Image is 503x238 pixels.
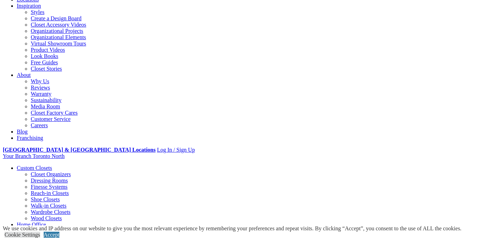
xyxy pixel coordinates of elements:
[31,47,65,53] a: Product Videos
[31,59,58,65] a: Free Guides
[31,22,86,28] a: Closet Accessory Videos
[3,153,65,159] a: Your Branch Toronto North
[17,165,52,171] a: Custom Closets
[3,147,155,153] a: [GEOGRAPHIC_DATA] & [GEOGRAPHIC_DATA] Locations
[31,171,71,177] a: Closet Organizers
[31,53,58,59] a: Look Books
[31,209,71,215] a: Wardrobe Closets
[31,97,61,103] a: Sustainability
[31,9,44,15] a: Styles
[31,178,68,183] a: Dressing Rooms
[31,190,69,196] a: Reach-in Closets
[31,41,86,46] a: Virtual Showroom Tours
[31,78,49,84] a: Why Us
[31,103,60,109] a: Media Room
[17,72,31,78] a: About
[31,203,66,209] a: Walk-in Closets
[5,232,40,238] a: Cookie Settings
[31,110,78,116] a: Closet Factory Cares
[31,116,71,122] a: Customer Service
[17,135,43,141] a: Franchising
[32,153,65,159] span: Toronto North
[44,232,59,238] a: Accept
[31,122,48,128] a: Careers
[3,225,461,232] div: We use cookies and IP address on our website to give you the most relevant experience by remember...
[17,3,41,9] a: Inspiration
[31,184,67,190] a: Finesse Systems
[31,91,51,97] a: Warranty
[31,215,62,221] a: Wood Closets
[3,153,31,159] span: Your Branch
[157,147,195,153] a: Log In / Sign Up
[17,222,46,228] a: Home Office
[31,196,60,202] a: Shoe Closets
[31,34,86,40] a: Organizational Elements
[17,129,28,135] a: Blog
[31,15,81,21] a: Create a Design Board
[31,28,83,34] a: Organizational Projects
[31,85,50,91] a: Reviews
[31,66,62,72] a: Closet Stories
